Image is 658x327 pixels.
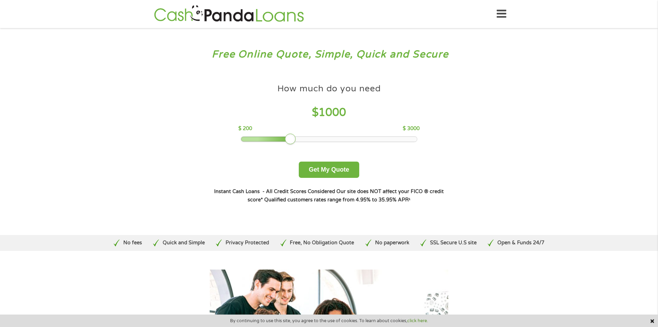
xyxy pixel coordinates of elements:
[277,83,381,94] h4: How much do you need
[290,239,354,247] p: Free, No Obligation Quote
[123,239,142,247] p: No fees
[238,106,420,120] h4: $
[163,239,205,247] p: Quick and Simple
[318,106,346,119] span: 1000
[375,239,409,247] p: No paperwork
[214,189,335,194] strong: Instant Cash Loans - All Credit Scores Considered
[248,189,444,203] strong: Our site does NOT affect your FICO ® credit score*
[299,162,359,178] button: Get My Quote
[238,125,252,133] p: $ 200
[264,197,410,203] strong: Qualified customers rates range from 4.95% to 35.95% APR¹
[407,318,428,324] a: click here.
[152,4,306,24] img: GetLoanNow Logo
[226,239,269,247] p: Privacy Protected
[230,318,428,323] span: By continuing to use this site, you agree to the use of cookies. To learn about cookies,
[430,239,477,247] p: SSL Secure U.S site
[20,48,638,61] h3: Free Online Quote, Simple, Quick and Secure
[403,125,420,133] p: $ 3000
[497,239,544,247] p: Open & Funds 24/7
